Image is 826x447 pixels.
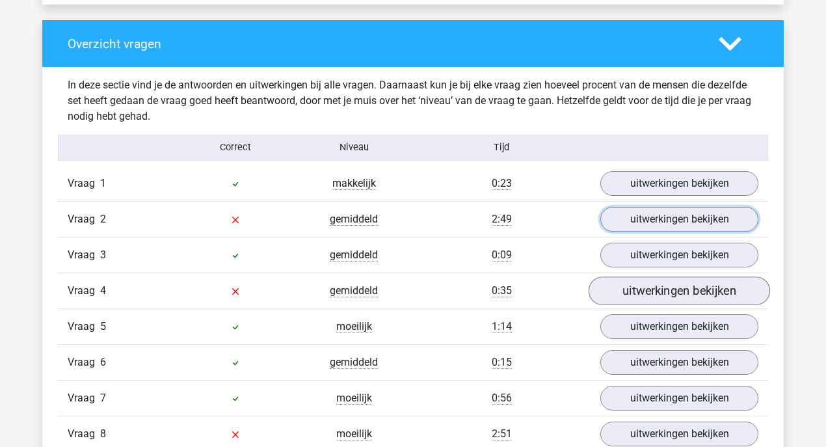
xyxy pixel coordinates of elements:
[68,36,699,51] h4: Overzicht vragen
[68,247,100,263] span: Vraag
[295,141,413,155] div: Niveau
[58,77,768,124] div: In deze sectie vind je de antwoorden en uitwerkingen bij alle vragen. Daarnaast kun je bij elke v...
[100,284,106,297] span: 4
[100,177,106,189] span: 1
[600,422,758,446] a: uitwerkingen bekijken
[330,356,378,369] span: gemiddeld
[600,243,758,267] a: uitwerkingen bekijken
[492,249,512,262] span: 0:09
[336,320,372,333] span: moeilijk
[68,355,100,370] span: Vraag
[330,284,378,297] span: gemiddeld
[330,249,378,262] span: gemiddeld
[600,386,758,411] a: uitwerkingen bekijken
[68,426,100,442] span: Vraag
[100,249,106,261] span: 3
[68,390,100,406] span: Vraag
[600,314,758,339] a: uitwerkingen bekijken
[589,277,770,305] a: uitwerkingen bekijken
[492,320,512,333] span: 1:14
[68,211,100,227] span: Vraag
[336,392,372,405] span: moeilijk
[68,283,100,299] span: Vraag
[492,213,512,226] span: 2:49
[100,213,106,225] span: 2
[100,427,106,440] span: 8
[177,141,295,155] div: Correct
[600,171,758,196] a: uitwerkingen bekijken
[332,177,376,190] span: makkelijk
[100,392,106,404] span: 7
[100,356,106,368] span: 6
[492,177,512,190] span: 0:23
[492,356,512,369] span: 0:15
[492,427,512,440] span: 2:51
[600,350,758,375] a: uitwerkingen bekijken
[336,427,372,440] span: moeilijk
[413,141,591,155] div: Tijd
[600,207,758,232] a: uitwerkingen bekijken
[68,176,100,191] span: Vraag
[330,213,378,226] span: gemiddeld
[100,320,106,332] span: 5
[492,392,512,405] span: 0:56
[492,284,512,297] span: 0:35
[68,319,100,334] span: Vraag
